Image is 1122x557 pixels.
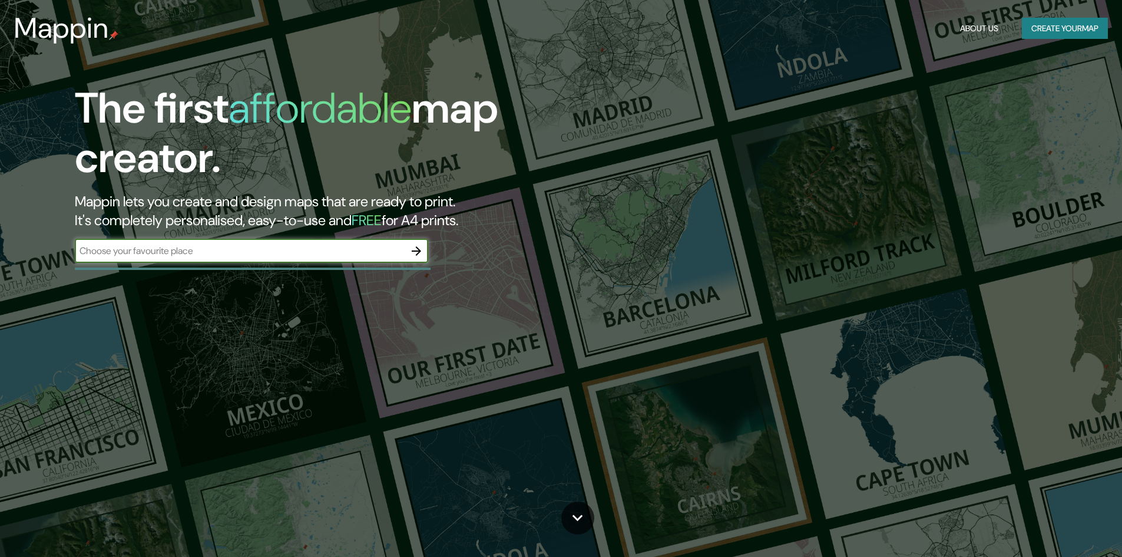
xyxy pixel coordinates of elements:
button: About Us [955,18,1003,39]
img: mappin-pin [109,31,118,40]
h3: Mappin [14,12,109,45]
h1: The first map creator. [75,84,636,192]
input: Choose your favourite place [75,244,405,258]
h2: Mappin lets you create and design maps that are ready to print. It's completely personalised, eas... [75,192,636,230]
h1: affordable [229,81,412,136]
button: Create yourmap [1022,18,1108,39]
h5: FREE [352,211,382,229]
